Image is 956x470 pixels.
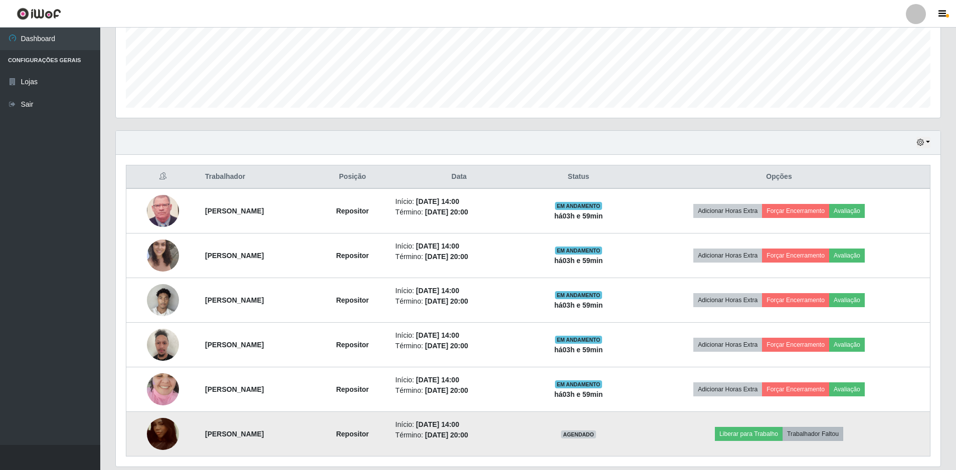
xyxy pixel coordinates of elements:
strong: há 03 h e 59 min [554,257,603,265]
time: [DATE] 14:00 [416,287,459,295]
time: [DATE] 20:00 [425,253,468,261]
img: CoreUI Logo [17,8,61,20]
span: EM ANDAMENTO [555,291,603,299]
time: [DATE] 20:00 [425,297,468,305]
button: Avaliação [829,338,865,352]
strong: há 03 h e 59 min [554,390,603,398]
li: Término: [396,252,523,262]
li: Início: [396,375,523,385]
th: Posição [316,165,390,189]
button: Forçar Encerramento [762,338,829,352]
strong: Repositor [336,385,368,393]
time: [DATE] 20:00 [425,431,468,439]
li: Término: [396,296,523,307]
strong: [PERSON_NAME] [205,430,264,438]
span: EM ANDAMENTO [555,336,603,344]
button: Avaliação [829,293,865,307]
time: [DATE] 14:00 [416,197,459,205]
button: Forçar Encerramento [762,204,829,218]
th: Status [529,165,628,189]
span: AGENDADO [561,430,596,438]
strong: Repositor [336,341,368,349]
strong: Repositor [336,430,368,438]
li: Início: [396,286,523,296]
time: [DATE] 14:00 [416,331,459,339]
th: Data [390,165,529,189]
time: [DATE] 20:00 [425,386,468,394]
strong: [PERSON_NAME] [205,341,264,349]
strong: [PERSON_NAME] [205,207,264,215]
time: [DATE] 20:00 [425,208,468,216]
strong: Repositor [336,296,368,304]
img: 1752582436297.jpeg [147,279,179,321]
button: Forçar Encerramento [762,382,829,396]
li: Término: [396,341,523,351]
button: Forçar Encerramento [762,249,829,263]
time: [DATE] 14:00 [416,420,459,428]
li: Início: [396,330,523,341]
time: [DATE] 14:00 [416,376,459,384]
th: Trabalhador [199,165,316,189]
span: EM ANDAMENTO [555,247,603,255]
strong: [PERSON_NAME] [205,385,264,393]
button: Liberar para Trabalho [715,427,783,441]
strong: Repositor [336,207,368,215]
strong: há 03 h e 59 min [554,346,603,354]
span: EM ANDAMENTO [555,380,603,388]
li: Início: [396,196,523,207]
button: Adicionar Horas Extra [693,249,762,263]
th: Opções [628,165,930,189]
button: Adicionar Horas Extra [693,293,762,307]
strong: [PERSON_NAME] [205,252,264,260]
button: Adicionar Horas Extra [693,338,762,352]
time: [DATE] 20:00 [425,342,468,350]
button: Avaliação [829,204,865,218]
time: [DATE] 14:00 [416,242,459,250]
li: Término: [396,385,523,396]
li: Término: [396,430,523,440]
strong: há 03 h e 59 min [554,301,603,309]
button: Forçar Encerramento [762,293,829,307]
strong: Repositor [336,252,368,260]
li: Início: [396,241,523,252]
span: EM ANDAMENTO [555,202,603,210]
button: Avaliação [829,249,865,263]
strong: há 03 h e 59 min [554,212,603,220]
button: Adicionar Horas Extra [693,204,762,218]
li: Início: [396,419,523,430]
button: Trabalhador Faltou [783,427,843,441]
img: 1752618929063.jpeg [147,227,179,284]
img: 1753380554375.jpeg [147,361,179,418]
li: Término: [396,207,523,217]
strong: [PERSON_NAME] [205,296,264,304]
img: 1753289887027.jpeg [147,323,179,366]
img: 1750202852235.jpeg [147,190,179,232]
img: 1753963411980.jpeg [147,399,179,469]
button: Adicionar Horas Extra [693,382,762,396]
button: Avaliação [829,382,865,396]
